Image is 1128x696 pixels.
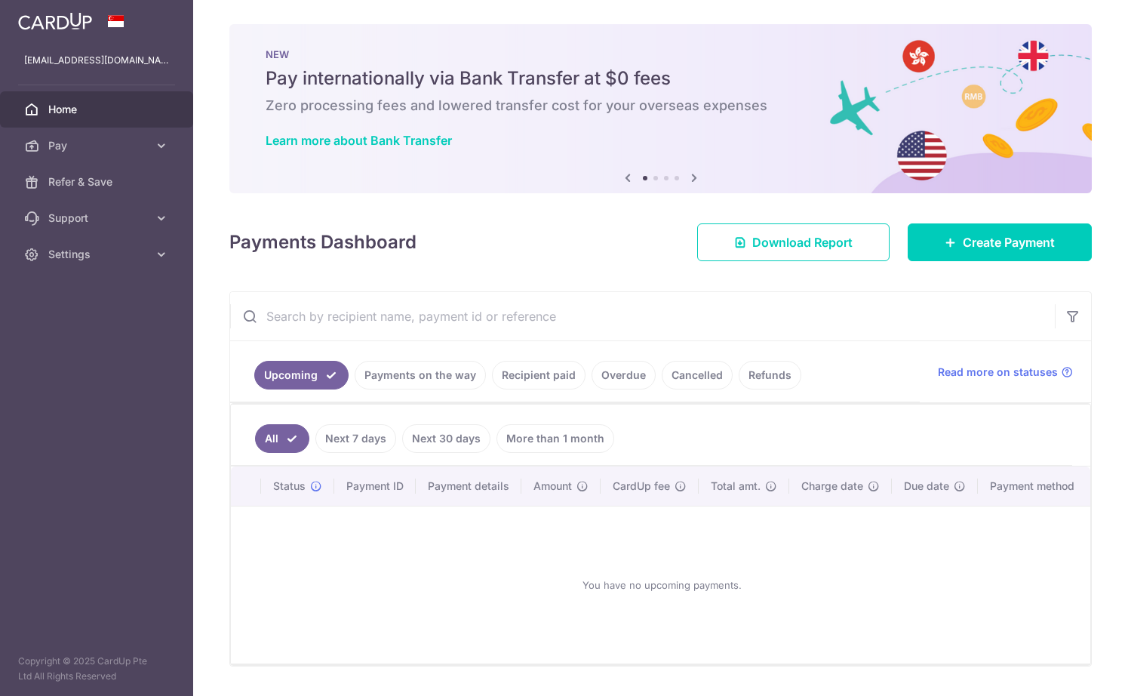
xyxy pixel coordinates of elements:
a: All [255,424,309,453]
img: Bank transfer banner [229,24,1092,193]
span: Settings [48,247,148,262]
a: More than 1 month [496,424,614,453]
a: Refunds [739,361,801,390]
th: Payment method [978,467,1093,506]
img: CardUp [18,12,92,30]
a: Next 30 days [402,424,490,453]
span: Support [48,211,148,226]
h4: Payments Dashboard [229,229,416,256]
a: Download Report [697,223,890,261]
span: Charge date [801,479,863,494]
span: Status [273,479,306,494]
span: Total amt. [711,479,761,494]
a: Payments on the way [355,361,486,390]
a: Recipient paid [492,361,586,390]
p: NEW [266,48,1056,60]
a: Cancelled [662,361,733,390]
div: You have no upcoming payments. [249,519,1074,651]
span: Pay [48,138,148,153]
span: Home [48,102,148,117]
span: Read more on statuses [938,365,1058,380]
th: Payment details [416,467,521,506]
h6: Zero processing fees and lowered transfer cost for your overseas expenses [266,97,1056,115]
a: Create Payment [908,223,1092,261]
a: Read more on statuses [938,365,1073,380]
th: Payment ID [334,467,416,506]
a: Next 7 days [315,424,396,453]
a: Overdue [592,361,656,390]
span: CardUp fee [613,479,670,494]
h5: Pay internationally via Bank Transfer at $0 fees [266,66,1056,91]
span: Due date [904,479,949,494]
span: Create Payment [963,233,1055,251]
p: [EMAIL_ADDRESS][DOMAIN_NAME] [24,53,169,68]
a: Learn more about Bank Transfer [266,133,452,148]
input: Search by recipient name, payment id or reference [230,292,1055,340]
span: Download Report [752,233,853,251]
span: Refer & Save [48,174,148,189]
span: Amount [533,479,572,494]
a: Upcoming [254,361,349,390]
